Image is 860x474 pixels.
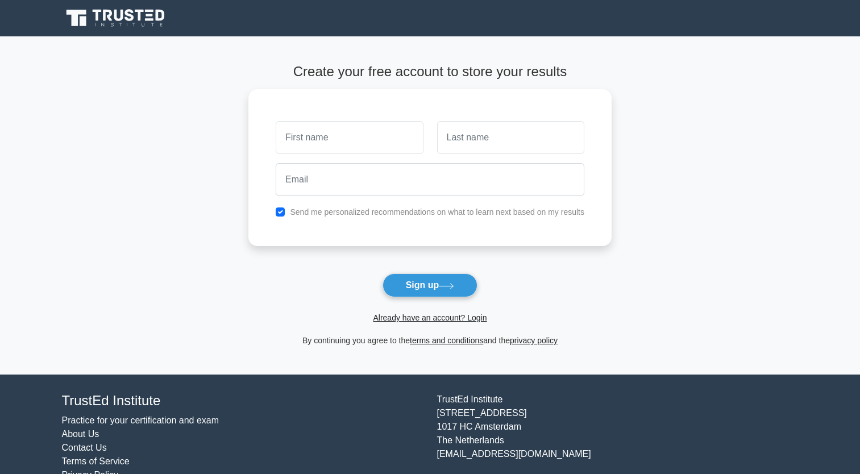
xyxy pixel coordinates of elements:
[62,456,130,466] a: Terms of Service
[383,273,478,297] button: Sign up
[410,336,483,345] a: terms and conditions
[62,429,99,439] a: About Us
[62,443,107,452] a: Contact Us
[290,207,584,217] label: Send me personalized recommendations on what to learn next based on my results
[242,334,618,347] div: By continuing you agree to the and the
[437,121,584,154] input: Last name
[276,121,423,154] input: First name
[62,415,219,425] a: Practice for your certification and exam
[373,313,487,322] a: Already have an account? Login
[276,163,584,196] input: Email
[62,393,423,409] h4: TrustEd Institute
[248,64,612,80] h4: Create your free account to store your results
[510,336,558,345] a: privacy policy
